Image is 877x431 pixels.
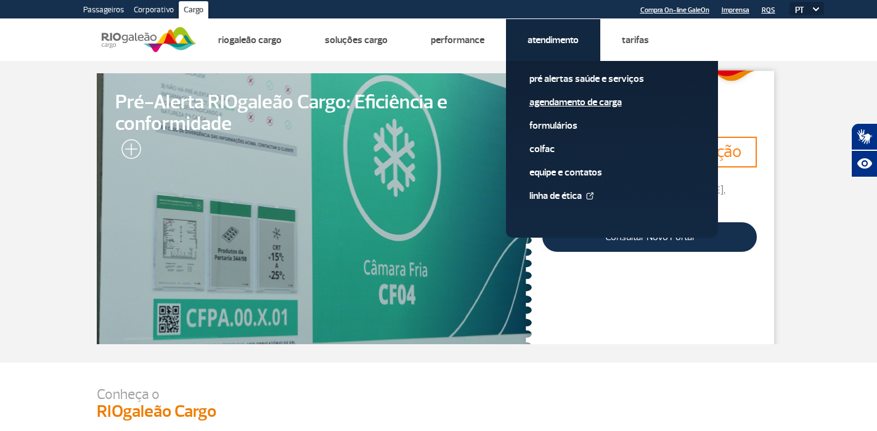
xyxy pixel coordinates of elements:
[851,123,877,150] button: Abrir tradutor de língua de sinais.
[722,6,749,14] a: Imprensa
[586,192,594,199] img: External Link Icon
[529,166,695,179] a: Equipe e Contatos
[529,72,695,86] a: Pré alertas Saúde e Serviços
[325,34,388,46] a: Soluções Cargo
[78,1,129,21] a: Passageiros
[851,123,877,177] div: Plugin de acessibilidade da Hand Talk.
[529,189,695,203] a: Linha de Ética
[529,95,695,109] a: Agendamento de Carga
[431,34,484,46] a: Performance
[179,1,208,21] a: Cargo
[218,34,282,46] a: Riogaleão Cargo
[129,1,179,21] a: Corporativo
[97,73,533,344] a: Pré-Alerta RIOgaleão Cargo: Eficiência e conformidade
[115,139,141,164] img: leia-mais
[97,401,781,422] h3: RIOgaleão Cargo
[528,34,579,46] a: Atendimento
[529,119,695,132] a: Formulários
[97,387,781,401] p: Conheça o
[851,150,877,177] button: Abrir recursos assistivos.
[640,6,709,14] a: Compra On-line GaleOn
[622,34,649,46] a: Tarifas
[115,92,515,135] span: Pré-Alerta RIOgaleão Cargo: Eficiência e conformidade
[529,142,695,156] a: Colfac
[762,6,775,14] a: RQS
